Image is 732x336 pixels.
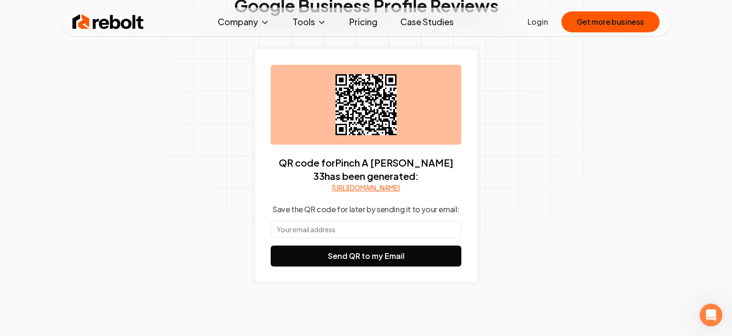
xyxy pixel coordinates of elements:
[273,204,459,215] p: Save the QR code for later by sending it to your email:
[528,16,548,28] a: Login
[700,304,722,326] iframe: Intercom live chat
[72,12,144,31] img: Rebolt Logo
[332,183,400,192] a: [URL][DOMAIN_NAME]
[271,246,461,267] button: Send QR to my Email
[393,12,461,31] a: Case Studies
[342,12,385,31] a: Pricing
[285,12,334,31] button: Tools
[271,221,461,238] input: Your email address
[210,12,277,31] button: Company
[271,156,461,183] p: QR code for Pinch A [PERSON_NAME] 33 has been generated:
[561,11,660,32] button: Get more business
